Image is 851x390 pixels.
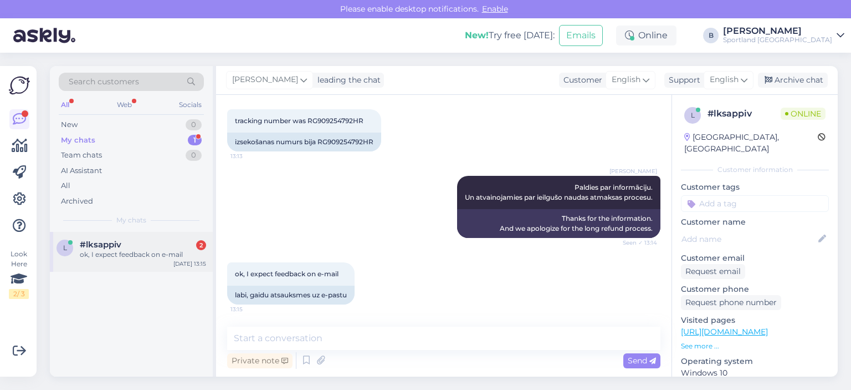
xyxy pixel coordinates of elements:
[681,295,781,310] div: Request phone number
[559,74,602,86] div: Customer
[681,283,829,295] p: Customer phone
[616,26,676,45] div: Online
[230,305,272,313] span: 13:15
[723,36,832,44] div: Sportland [GEOGRAPHIC_DATA]
[186,119,202,130] div: 0
[710,74,739,86] span: English
[723,27,844,44] a: [PERSON_NAME]Sportland [GEOGRAPHIC_DATA]
[609,167,657,175] span: [PERSON_NAME]
[9,249,29,299] div: Look Here
[559,25,603,46] button: Emails
[612,74,640,86] span: English
[227,286,355,305] div: labi, gaidu atsauksmes uz e-pastu
[681,264,745,279] div: Request email
[681,356,829,367] p: Operating system
[681,341,829,351] p: See more ...
[691,111,695,119] span: l
[465,30,489,40] b: New!
[196,240,206,250] div: 2
[681,367,829,379] p: Windows 10
[479,4,511,14] span: Enable
[59,98,71,112] div: All
[61,135,95,146] div: My chats
[235,270,339,278] span: ok, I expect feedback on e-mail
[781,108,826,120] span: Online
[230,152,272,160] span: 13:13
[188,135,202,146] div: 1
[616,239,657,247] span: Seen ✓ 13:14
[681,216,829,228] p: Customer name
[9,75,30,96] img: Askly Logo
[313,74,381,86] div: leading the chat
[684,131,818,155] div: [GEOGRAPHIC_DATA], [GEOGRAPHIC_DATA]
[61,150,102,161] div: Team chats
[177,98,204,112] div: Socials
[63,244,67,252] span: l
[235,117,363,125] span: tracking number was RG909254792HR
[758,73,828,88] div: Archive chat
[61,180,70,191] div: All
[61,165,102,176] div: AI Assistant
[681,252,829,264] p: Customer email
[9,289,29,299] div: 2 / 3
[232,74,298,86] span: [PERSON_NAME]
[173,260,206,268] div: [DATE] 13:15
[227,353,293,368] div: Private note
[681,181,829,193] p: Customer tags
[681,315,829,326] p: Visited pages
[61,196,93,207] div: Archived
[681,233,816,245] input: Add name
[227,133,381,151] div: izsekošanas numurs bija RG909254792HR
[703,28,719,43] div: B
[681,165,829,175] div: Customer information
[61,119,78,130] div: New
[681,195,829,212] input: Add a tag
[681,327,768,337] a: [URL][DOMAIN_NAME]
[80,240,121,250] span: #lksappiv
[628,356,656,366] span: Send
[723,27,832,36] div: [PERSON_NAME]
[465,29,555,42] div: Try free [DATE]:
[115,98,134,112] div: Web
[708,107,781,120] div: # lksappiv
[80,250,206,260] div: ok, I expect feedback on e-mail
[186,150,202,161] div: 0
[457,209,660,238] div: Thanks for the information. And we apologize for the long refund process.
[664,74,700,86] div: Support
[116,215,146,225] span: My chats
[69,76,139,88] span: Search customers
